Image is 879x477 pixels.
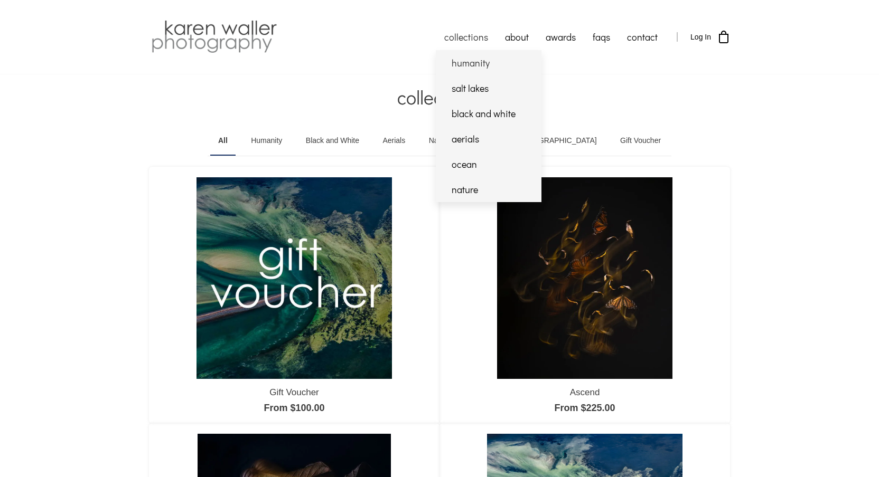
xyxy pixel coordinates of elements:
a: Gift Voucher [269,387,319,397]
a: humanity [436,50,541,75]
img: tab_domain_overview_orange.svg [29,61,37,70]
div: Domain Overview [40,62,95,69]
a: All [210,126,236,156]
div: Keywords by Traffic [117,62,178,69]
div: Domain: [DOMAIN_NAME] [27,27,116,36]
img: tab_keywords_by_traffic_grey.svg [105,61,114,70]
img: Ascend [497,177,672,379]
a: awards [537,24,584,50]
a: Aerials [375,126,413,156]
img: logo_orange.svg [17,17,25,25]
img: Gift Voucher [197,177,391,379]
a: From $225.00 [554,403,615,413]
a: [GEOGRAPHIC_DATA] [512,126,605,156]
a: ocean [436,151,541,177]
a: Nature [421,126,459,156]
div: v 4.0.25 [30,17,52,25]
img: Karen Waller Photography [149,18,279,55]
span: collections [397,84,482,110]
a: collections [436,24,497,50]
a: Gift Voucher [612,126,669,156]
a: faqs [584,24,619,50]
img: website_grey.svg [17,27,25,36]
a: Black and White [298,126,367,156]
a: Ascend [570,387,600,397]
a: Humanity [243,126,290,156]
a: contact [619,24,666,50]
a: about [497,24,537,50]
a: salt lakes [436,75,541,101]
a: black and white [436,101,541,126]
a: aerials [436,126,541,151]
span: Log In [690,33,711,41]
a: nature [436,177,541,202]
a: From $100.00 [264,403,324,413]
